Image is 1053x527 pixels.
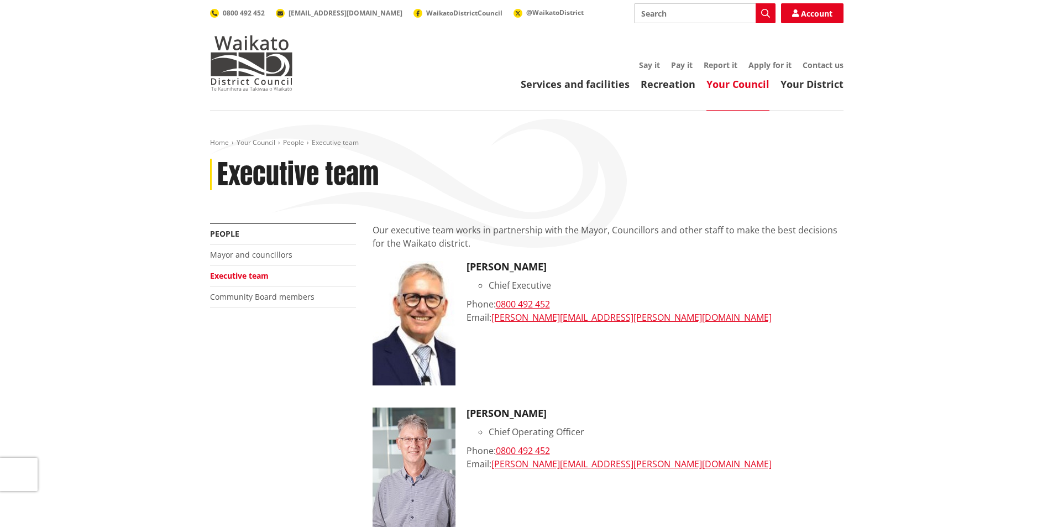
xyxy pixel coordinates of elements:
a: Report it [704,60,737,70]
span: @WaikatoDistrict [526,8,584,17]
span: Executive team [312,138,359,147]
a: Recreation [641,77,695,91]
a: People [283,138,304,147]
a: [EMAIL_ADDRESS][DOMAIN_NAME] [276,8,402,18]
input: Search input [634,3,776,23]
a: 0800 492 452 [210,8,265,18]
div: Email: [467,311,844,324]
nav: breadcrumb [210,138,844,148]
span: [EMAIL_ADDRESS][DOMAIN_NAME] [289,8,402,18]
a: Account [781,3,844,23]
li: Chief Executive [489,279,844,292]
img: Waikato District Council - Te Kaunihera aa Takiwaa o Waikato [210,35,293,91]
a: @WaikatoDistrict [514,8,584,17]
a: Executive team [210,270,269,281]
a: WaikatoDistrictCouncil [413,8,502,18]
a: Home [210,138,229,147]
a: [PERSON_NAME][EMAIL_ADDRESS][PERSON_NAME][DOMAIN_NAME] [491,458,772,470]
h1: Executive team [217,159,379,191]
a: Apply for it [748,60,792,70]
a: Contact us [803,60,844,70]
img: CE Craig Hobbs [373,261,455,385]
div: Email: [467,457,844,471]
a: 0800 492 452 [496,298,550,310]
span: WaikatoDistrictCouncil [426,8,502,18]
a: Your District [780,77,844,91]
h3: [PERSON_NAME] [467,408,844,420]
a: Services and facilities [521,77,630,91]
div: Phone: [467,298,844,311]
span: 0800 492 452 [223,8,265,18]
li: Chief Operating Officer [489,425,844,439]
a: 0800 492 452 [496,445,550,457]
a: Your Council [706,77,769,91]
a: Community Board members [210,291,315,302]
a: Your Council [237,138,275,147]
h3: [PERSON_NAME] [467,261,844,273]
p: Our executive team works in partnership with the Mayor, Councillors and other staff to make the b... [373,223,844,250]
a: People [210,228,239,239]
a: Mayor and councillors [210,249,292,260]
a: Pay it [671,60,693,70]
a: [PERSON_NAME][EMAIL_ADDRESS][PERSON_NAME][DOMAIN_NAME] [491,311,772,323]
a: Say it [639,60,660,70]
div: Phone: [467,444,844,457]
